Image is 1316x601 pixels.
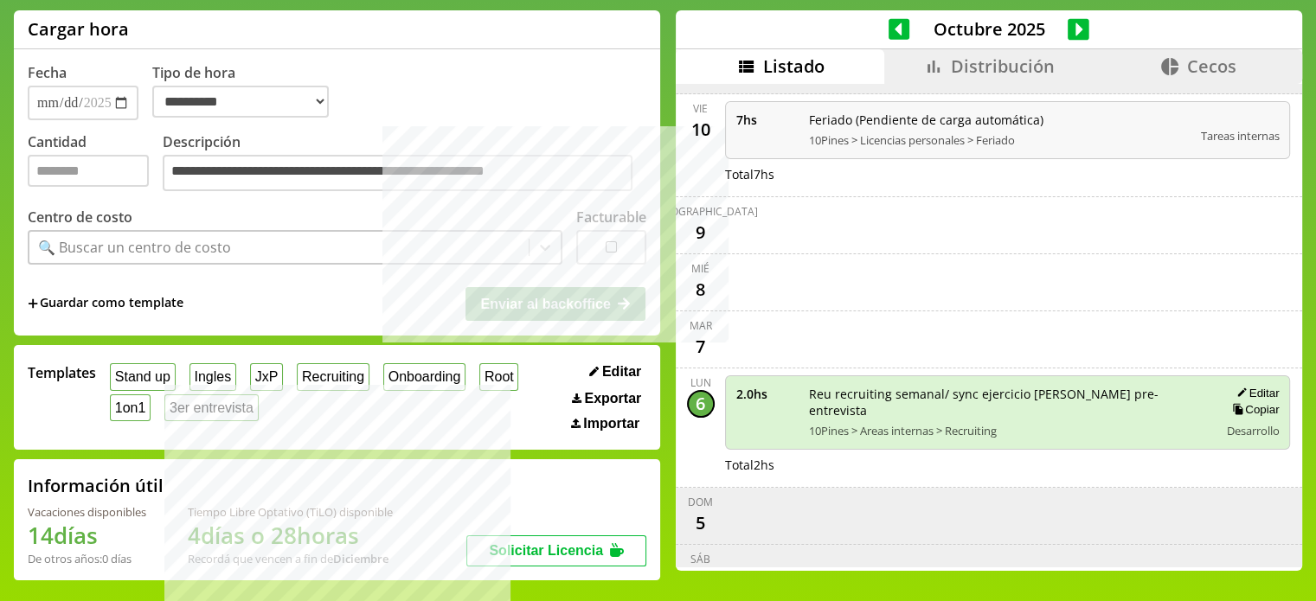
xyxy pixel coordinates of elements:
button: Ingles [189,363,236,390]
span: Tareas internas [1200,128,1279,144]
h1: 4 días o 28 horas [188,520,393,551]
div: 🔍 Buscar un centro de costo [38,238,231,257]
button: Editar [584,363,646,380]
h1: Cargar hora [28,17,129,41]
button: Solicitar Licencia [466,535,646,566]
div: [DEMOGRAPHIC_DATA] [644,204,758,219]
button: 3er entrevista [164,394,259,421]
div: vie [693,101,708,116]
div: dom [688,495,713,509]
label: Centro de costo [28,208,132,227]
button: Editar [1231,386,1279,400]
div: scrollable content [676,84,1302,568]
span: Feriado (Pendiente de carga automática) [809,112,1189,128]
button: Onboarding [383,363,465,390]
span: 10Pines > Areas internas > Recruiting [809,423,1207,438]
button: JxP [250,363,283,390]
span: Importar [583,416,639,432]
span: Desarrollo [1226,423,1279,438]
div: 7 [687,333,715,361]
label: Tipo de hora [152,63,343,120]
span: Exportar [584,391,641,406]
div: 4 [687,566,715,594]
div: 6 [687,390,715,418]
span: Cecos [1187,54,1236,78]
button: Root [479,363,518,390]
div: sáb [690,552,710,566]
button: Stand up [110,363,176,390]
span: Solicitar Licencia [489,543,603,558]
label: Cantidad [28,132,163,195]
button: Exportar [567,390,646,407]
h1: 14 días [28,520,146,551]
select: Tipo de hora [152,86,329,118]
span: Distribución [951,54,1055,78]
span: 2.0 hs [736,386,797,402]
textarea: Descripción [163,155,632,191]
input: Cantidad [28,155,149,187]
button: 1on1 [110,394,151,421]
button: Recruiting [297,363,369,390]
span: 10Pines > Licencias personales > Feriado [809,132,1189,148]
div: Total 2 hs [725,457,1291,473]
button: Copiar [1227,402,1279,417]
span: 7 hs [736,112,797,128]
div: mié [691,261,709,276]
div: 8 [687,276,715,304]
span: +Guardar como template [28,294,183,313]
div: mar [690,318,712,333]
div: Vacaciones disponibles [28,504,146,520]
b: Diciembre [333,551,388,566]
div: 10 [687,116,715,144]
span: Octubre 2025 [909,17,1068,41]
label: Facturable [576,208,646,227]
div: De otros años: 0 días [28,551,146,566]
span: Listado [763,54,825,78]
div: Total 7 hs [725,166,1291,182]
span: + [28,294,38,313]
div: 5 [687,509,715,537]
label: Descripción [163,132,646,195]
div: 9 [687,219,715,246]
div: lun [690,375,711,390]
div: Tiempo Libre Optativo (TiLO) disponible [188,504,393,520]
div: Recordá que vencen a fin de [188,551,393,566]
label: Fecha [28,63,67,82]
span: Reu recruiting semanal/ sync ejercicio [PERSON_NAME] pre-entrevista [809,386,1207,419]
span: Editar [602,364,641,380]
h2: Información útil [28,474,164,497]
span: Templates [28,363,96,382]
